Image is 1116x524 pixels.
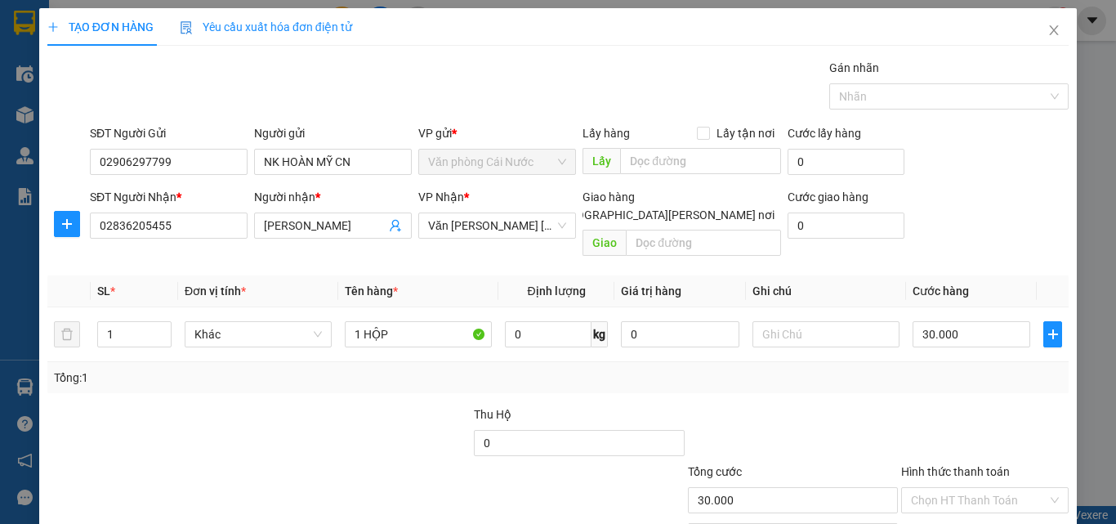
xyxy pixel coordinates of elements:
span: phone [94,60,107,73]
span: SL [97,284,110,298]
span: plus [55,217,79,231]
span: TẠO ĐƠN HÀNG [47,20,154,34]
div: Tổng: 1 [54,369,432,387]
button: plus [54,211,80,237]
span: Định lượng [527,284,585,298]
span: Thu Hộ [474,408,511,421]
span: Đơn vị tính [185,284,246,298]
span: plus [47,21,59,33]
div: Người nhận [254,188,412,206]
input: VD: Bàn, Ghế [345,321,492,347]
label: Hình thức thanh toán [901,465,1010,478]
li: 02839.63.63.63 [7,56,311,77]
span: Giao [583,230,626,256]
input: Cước giao hàng [788,213,904,239]
span: user-add [389,219,402,232]
span: Giá trị hàng [621,284,681,298]
input: Ghi Chú [752,321,899,347]
button: Close [1031,8,1077,54]
img: icon [180,21,193,34]
span: close [1047,24,1060,37]
span: Giao hàng [583,190,635,204]
label: Cước giao hàng [788,190,868,204]
label: Cước lấy hàng [788,127,861,140]
span: Văn phòng Hồ Chí Minh [428,213,566,238]
input: 0 [621,321,739,347]
span: Văn phòng Cái Nước [428,150,566,174]
button: plus [1043,321,1062,347]
span: Yêu cầu xuất hóa đơn điện tử [180,20,352,34]
span: VP Nhận [418,190,464,204]
input: Dọc đường [620,148,781,174]
span: Lấy [583,148,620,174]
th: Ghi chú [746,275,906,307]
span: Tên hàng [345,284,398,298]
span: Tổng cước [688,465,742,478]
b: GỬI : Văn phòng Cái Nước [7,102,274,129]
span: kg [591,321,608,347]
span: Lấy hàng [583,127,630,140]
div: Người gửi [254,124,412,142]
input: Dọc đường [626,230,781,256]
span: Khác [194,322,322,347]
button: delete [54,321,80,347]
input: Cước lấy hàng [788,149,904,175]
div: SĐT Người Nhận [90,188,248,206]
span: Cước hàng [913,284,969,298]
li: 85 [PERSON_NAME] [7,36,311,56]
label: Gán nhãn [829,61,879,74]
span: environment [94,39,107,52]
span: Lấy tận nơi [710,124,781,142]
b: [PERSON_NAME] [94,11,231,31]
div: VP gửi [418,124,576,142]
span: plus [1044,328,1061,341]
span: [GEOGRAPHIC_DATA][PERSON_NAME] nơi [551,206,781,224]
div: SĐT Người Gửi [90,124,248,142]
